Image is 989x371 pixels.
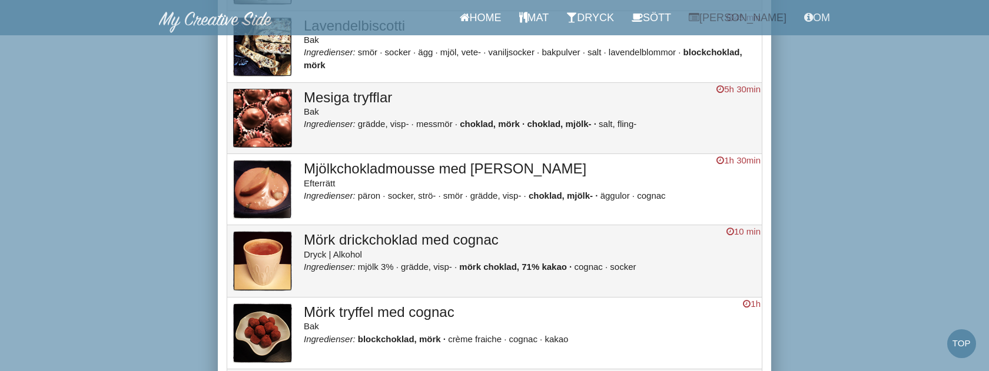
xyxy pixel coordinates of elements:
[443,190,468,200] li: smör
[358,334,446,344] li: blockchoklad, mörk
[385,47,416,57] li: socker
[304,262,356,272] i: Ingredienser:
[743,298,761,310] div: 1h
[159,12,272,33] img: MyCreativeSide
[233,231,292,291] img: bild_206.jpg
[459,262,572,272] li: mörk choklad, 71% kakao
[304,334,356,344] i: Ingredienser:
[726,225,761,238] div: 10 min
[716,83,761,95] div: 5h 30min
[304,305,756,320] h3: Mörk tryffel med cognac
[304,119,356,129] i: Ingredienser:
[304,190,356,200] i: Ingredienser:
[609,47,681,57] li: lavendelblommor
[388,190,441,200] li: socker, strö-
[233,17,292,76] img: bild_81.jpg
[542,47,585,57] li: bakpulver
[304,47,356,57] i: Ingredienser:
[545,334,568,344] li: kakao
[304,320,756,332] div: Bak
[304,161,756,176] h3: Mjölkchokladmousse med [PERSON_NAME]
[509,334,543,344] li: cognac
[358,190,386,200] li: päron
[637,190,665,200] li: cognac
[574,262,608,272] li: cognac
[304,90,756,105] h3: Mesiga tryfflar
[304,232,756,248] h3: Mörk drickchoklad med cognac
[304,248,756,260] div: Dryck | Alkohol
[304,105,756,118] div: Bak
[304,47,742,69] li: blockchoklad, mörk
[610,262,636,272] li: socker
[416,119,457,129] li: messmör
[358,262,399,272] li: mjölk 3%
[401,262,457,272] li: grädde, visp-
[448,334,506,344] li: crème fraiche
[460,119,525,129] li: choklad, mörk
[304,177,756,189] div: Efterrätt
[233,89,292,148] img: bild_522.jpg
[304,34,756,46] div: Bak
[947,329,976,358] a: Top
[588,47,606,57] li: salt
[527,119,596,129] li: choklad, mjölk-
[600,190,635,200] li: äggulor
[233,303,292,363] img: bild_272.jpg
[489,47,540,57] li: vaniljsocker
[470,190,526,200] li: grädde, visp-
[418,47,437,57] li: ägg
[233,160,292,219] img: bild_383.jpg
[440,47,486,57] li: mjöl, vete-
[358,119,414,129] li: grädde, visp-
[599,119,636,129] li: salt, fling-
[529,190,598,200] li: choklad, mjölk-
[716,154,761,166] div: 1h 30min
[358,47,383,57] li: smör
